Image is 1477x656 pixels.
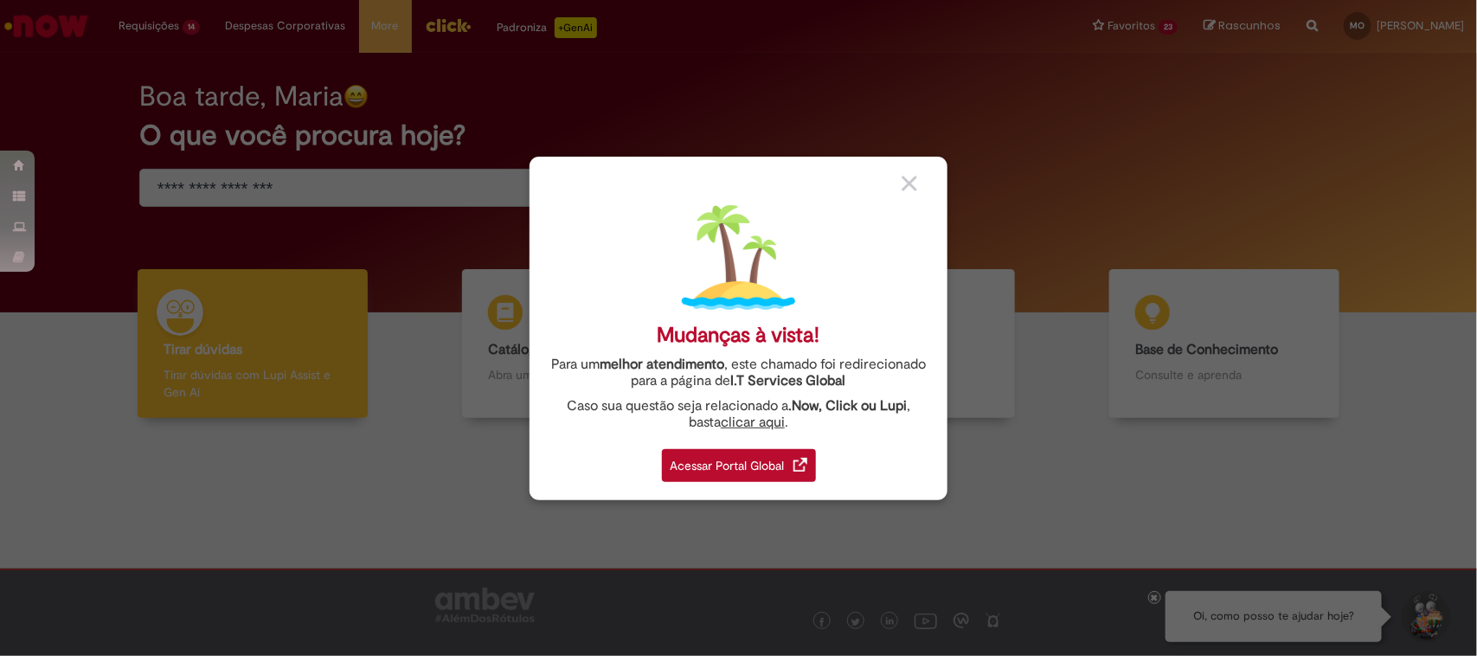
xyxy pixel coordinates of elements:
[662,449,816,482] div: Acessar Portal Global
[731,363,846,389] a: I.T Services Global
[600,356,724,373] strong: melhor atendimento
[662,440,816,482] a: Acessar Portal Global
[658,323,820,348] div: Mudanças à vista!
[682,201,795,314] img: island.png
[721,404,785,431] a: clicar aqui
[543,357,934,389] div: Para um , este chamado foi redirecionado para a página de
[902,176,917,191] img: close_button_grey.png
[543,398,934,431] div: Caso sua questão seja relacionado a , basta .
[793,458,807,472] img: redirect_link.png
[788,397,907,415] strong: .Now, Click ou Lupi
